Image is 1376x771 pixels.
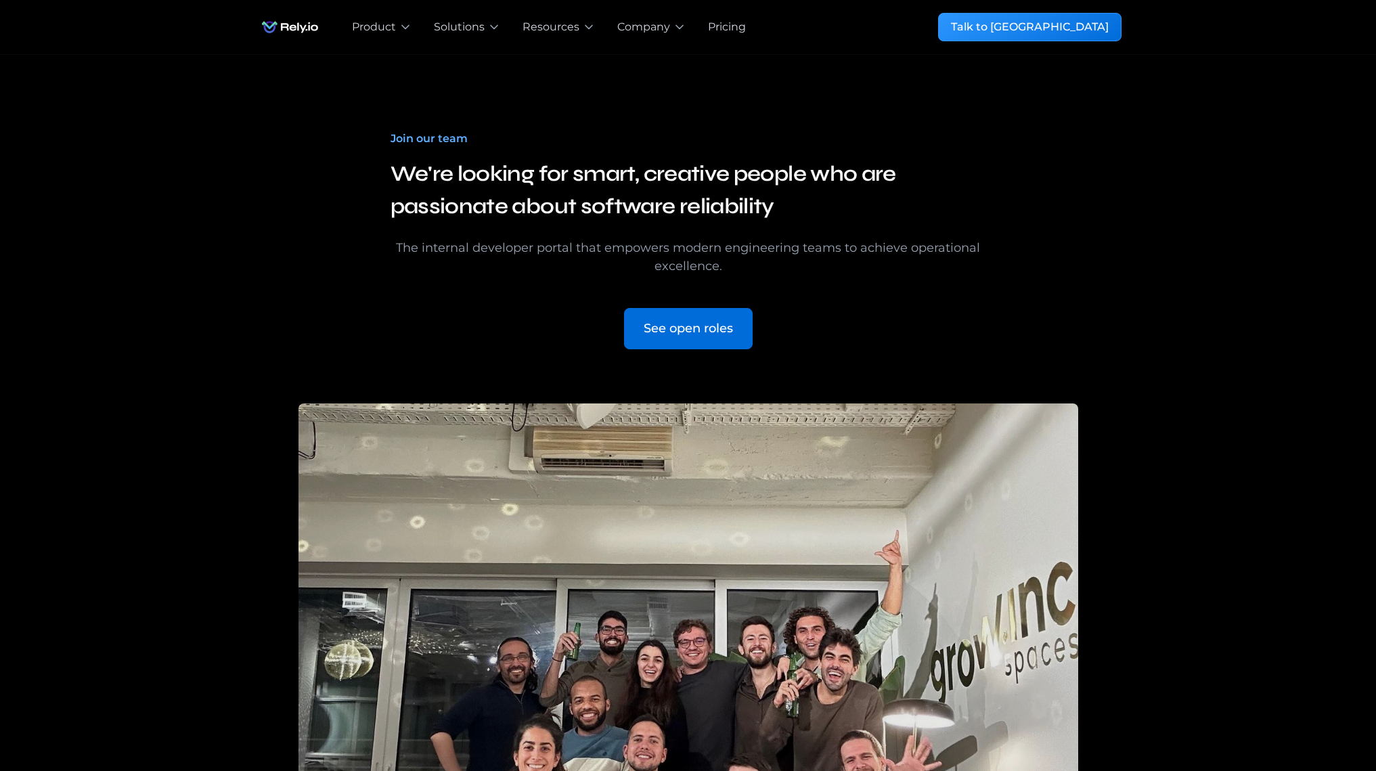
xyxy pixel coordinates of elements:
[255,14,325,41] a: home
[938,13,1122,41] a: Talk to [GEOGRAPHIC_DATA]
[434,19,485,35] div: Solutions
[617,19,670,35] div: Company
[391,158,986,223] h3: We're looking for smart, creative people who are passionate about software reliability
[523,19,579,35] div: Resources
[624,308,753,349] a: See open roles
[951,19,1109,35] div: Talk to [GEOGRAPHIC_DATA]
[708,19,746,35] a: Pricing
[391,131,468,147] div: Join our team
[644,320,733,338] div: See open roles
[352,19,396,35] div: Product
[255,14,325,41] img: Rely.io logo
[391,239,986,276] div: The internal developer portal that empowers modern engineering teams to achieve operational excel...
